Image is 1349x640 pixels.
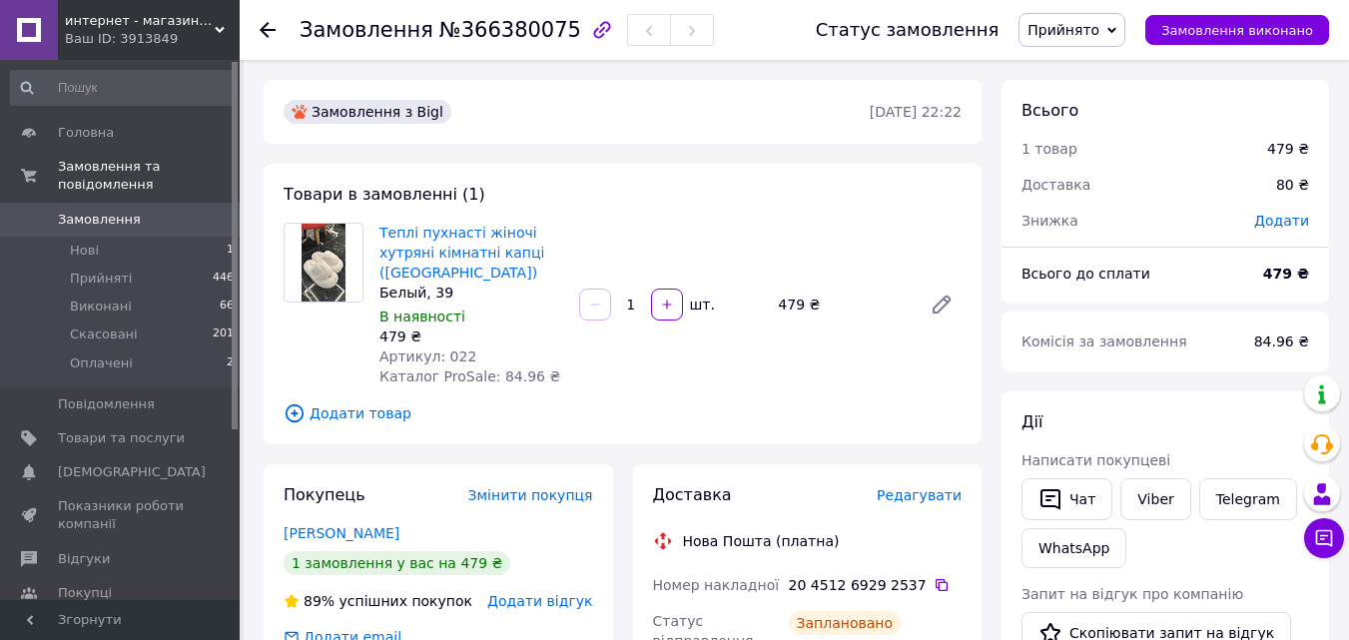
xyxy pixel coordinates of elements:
span: Запит на відгук про компанію [1021,586,1243,602]
div: Замовлення з Bigl [284,100,451,124]
div: 20 4512 6929 2537 [789,575,962,595]
span: Замовлення [300,18,433,42]
span: Оплачені [70,354,133,372]
span: В наявності [379,309,465,324]
span: Прийнято [1027,22,1099,38]
span: Замовлення [58,211,141,229]
a: Теплі пухнасті жіночі хутряні кімнатні капці ([GEOGRAPHIC_DATA]) [379,225,544,281]
div: Повернутися назад [260,20,276,40]
span: Додати товар [284,402,962,424]
span: 66 [220,298,234,316]
a: Редагувати [922,285,962,324]
span: 89% [304,593,335,609]
span: 84.96 ₴ [1254,333,1309,349]
span: Нові [70,242,99,260]
span: Скасовані [70,325,138,343]
a: Viber [1120,478,1190,520]
span: Додати [1254,213,1309,229]
div: 80 ₴ [1264,163,1321,207]
span: Покупці [58,584,112,602]
span: Покупець [284,485,365,504]
span: Змінити покупця [468,487,593,503]
span: Показники роботи компанії [58,497,185,533]
a: Telegram [1199,478,1297,520]
div: Белый, 39 [379,283,563,303]
span: Знижка [1021,213,1078,229]
span: Комісія за замовлення [1021,333,1187,349]
span: №366380075 [439,18,581,42]
div: 1 замовлення у вас на 479 ₴ [284,551,510,575]
span: Товари та послуги [58,429,185,447]
span: Артикул: 022 [379,348,476,364]
a: [PERSON_NAME] [284,525,399,541]
div: 479 ₴ [770,291,914,319]
span: Всього до сплати [1021,266,1150,282]
span: 1 [227,242,234,260]
span: Відгуки [58,550,110,568]
span: Товари в замовленні (1) [284,185,485,204]
span: 446 [213,270,234,288]
span: Замовлення виконано [1161,23,1313,38]
span: интернет - магазин BESHIR [65,12,215,30]
time: [DATE] 22:22 [870,104,962,120]
span: Головна [58,124,114,142]
input: Пошук [10,70,236,106]
span: Всього [1021,101,1078,120]
span: Редагувати [877,487,962,503]
span: 2 [227,354,234,372]
span: Дії [1021,412,1042,431]
div: Заплановано [789,611,902,635]
span: Повідомлення [58,395,155,413]
span: 201 [213,325,234,343]
img: Теплі пухнасті жіночі хутряні кімнатні капці (Туречинна) [302,224,345,302]
span: Додати відгук [487,593,592,609]
span: Доставка [1021,177,1090,193]
b: 479 ₴ [1263,266,1309,282]
button: Замовлення виконано [1145,15,1329,45]
div: шт. [685,295,717,315]
span: [DEMOGRAPHIC_DATA] [58,463,206,481]
div: 479 ₴ [1267,139,1309,159]
div: успішних покупок [284,591,472,611]
div: Нова Пошта (платна) [678,531,845,551]
span: Прийняті [70,270,132,288]
span: Замовлення та повідомлення [58,158,240,194]
button: Чат [1021,478,1112,520]
span: Доставка [653,485,732,504]
span: Каталог ProSale: 84.96 ₴ [379,368,560,384]
span: Написати покупцеві [1021,452,1170,468]
span: Номер накладної [653,577,780,593]
span: 1 товар [1021,141,1077,157]
div: 479 ₴ [379,326,563,346]
button: Чат з покупцем [1304,518,1344,558]
div: Ваш ID: 3913849 [65,30,240,48]
div: Статус замовлення [816,20,1000,40]
span: Виконані [70,298,132,316]
a: WhatsApp [1021,528,1126,568]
